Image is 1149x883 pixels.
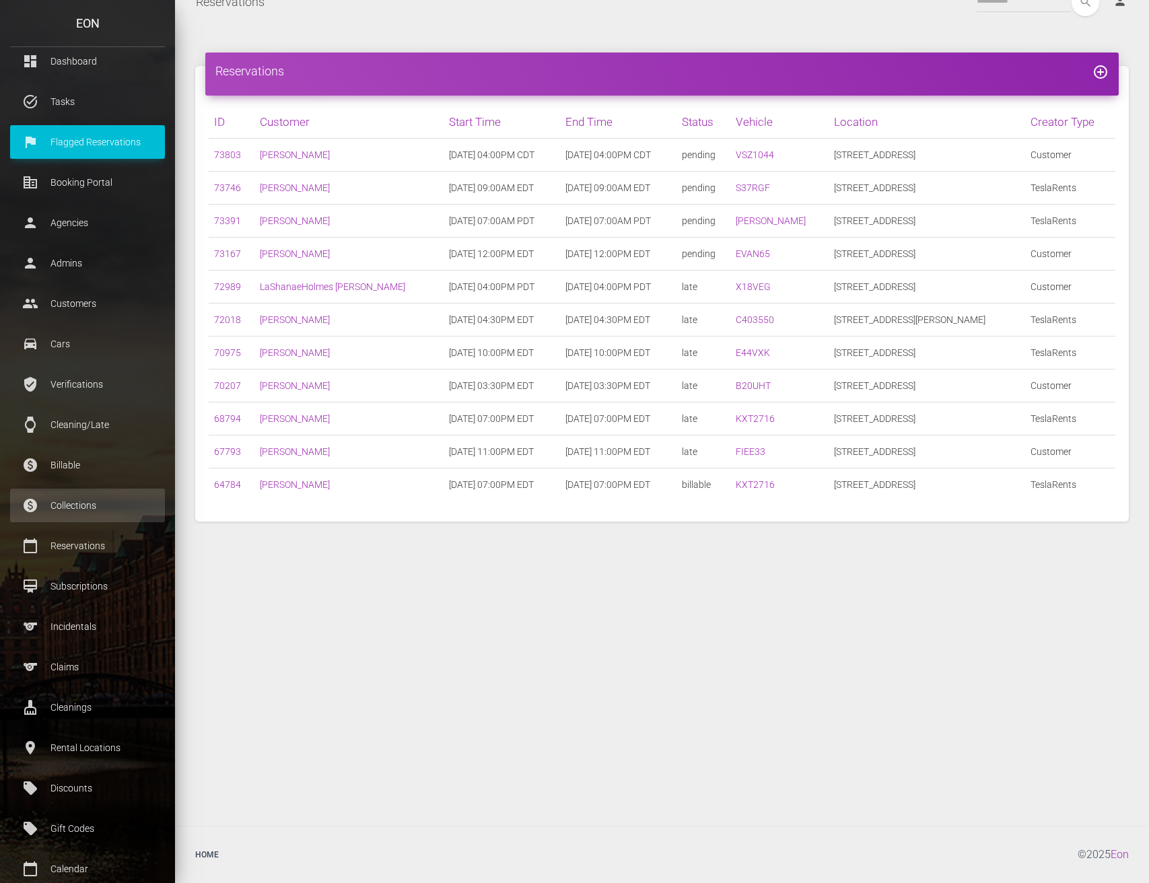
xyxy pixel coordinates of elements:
[736,314,774,325] a: C403550
[254,106,444,139] th: Customer
[444,402,560,435] td: [DATE] 07:00PM EDT
[260,413,330,424] a: [PERSON_NAME]
[260,215,330,226] a: [PERSON_NAME]
[20,415,155,435] p: Cleaning/Late
[560,106,676,139] th: End Time
[444,172,560,205] td: [DATE] 09:00AM EDT
[829,172,1025,205] td: [STREET_ADDRESS]
[10,206,165,240] a: person Agencies
[20,374,155,394] p: Verifications
[736,281,771,292] a: X18VEG
[444,369,560,402] td: [DATE] 03:30PM EDT
[10,327,165,361] a: drive_eta Cars
[1025,106,1116,139] th: Creator Type
[260,149,330,160] a: [PERSON_NAME]
[20,51,155,71] p: Dashboard
[10,44,165,78] a: dashboard Dashboard
[214,281,241,292] a: 72989
[10,125,165,159] a: flag Flagged Reservations
[560,304,676,337] td: [DATE] 04:30PM EDT
[829,402,1025,435] td: [STREET_ADDRESS]
[560,205,676,238] td: [DATE] 07:00AM PDT
[829,139,1025,172] td: [STREET_ADDRESS]
[260,314,330,325] a: [PERSON_NAME]
[444,238,560,271] td: [DATE] 12:00PM EDT
[444,271,560,304] td: [DATE] 04:00PM PDT
[736,380,771,391] a: B20UHT
[676,271,730,304] td: late
[560,271,676,304] td: [DATE] 04:00PM PDT
[676,139,730,172] td: pending
[444,337,560,369] td: [DATE] 10:00PM EDT
[209,106,254,139] th: ID
[1092,64,1109,78] a: add_circle_outline
[676,205,730,238] td: pending
[10,287,165,320] a: people Customers
[260,446,330,457] a: [PERSON_NAME]
[1092,64,1109,80] i: add_circle_outline
[260,281,405,292] a: LaShanaeHolmes [PERSON_NAME]
[560,139,676,172] td: [DATE] 04:00PM CDT
[560,238,676,271] td: [DATE] 12:00PM EDT
[10,408,165,441] a: watch Cleaning/Late
[10,85,165,118] a: task_alt Tasks
[20,697,155,717] p: Cleanings
[736,248,770,259] a: EVAN65
[676,337,730,369] td: late
[560,468,676,501] td: [DATE] 07:00PM EDT
[20,172,155,192] p: Booking Portal
[676,106,730,139] th: Status
[10,529,165,563] a: calendar_today Reservations
[1025,435,1116,468] td: Customer
[20,818,155,839] p: Gift Codes
[1111,848,1129,861] a: Eon
[214,446,241,457] a: 67793
[444,468,560,501] td: [DATE] 07:00PM EDT
[20,132,155,152] p: Flagged Reservations
[10,489,165,522] a: paid Collections
[736,446,765,457] a: FIEE33
[736,215,806,226] a: [PERSON_NAME]
[214,347,241,358] a: 70975
[10,691,165,724] a: cleaning_services Cleanings
[10,650,165,684] a: sports Claims
[444,106,560,139] th: Start Time
[10,367,165,401] a: verified_user Verifications
[1025,369,1116,402] td: Customer
[214,149,241,160] a: 73803
[444,435,560,468] td: [DATE] 11:00PM EDT
[730,106,828,139] th: Vehicle
[676,402,730,435] td: late
[20,495,155,516] p: Collections
[1025,205,1116,238] td: TeslaRents
[829,304,1025,337] td: [STREET_ADDRESS][PERSON_NAME]
[560,369,676,402] td: [DATE] 03:30PM EDT
[260,479,330,490] a: [PERSON_NAME]
[20,657,155,677] p: Claims
[676,468,730,501] td: billable
[260,380,330,391] a: [PERSON_NAME]
[1078,837,1139,873] div: © 2025
[20,213,155,233] p: Agencies
[214,215,241,226] a: 73391
[260,248,330,259] a: [PERSON_NAME]
[829,369,1025,402] td: [STREET_ADDRESS]
[736,347,770,358] a: E44VXK
[736,479,775,490] a: KXT2716
[736,413,775,424] a: KXT2716
[736,149,774,160] a: VSZ1044
[676,435,730,468] td: late
[10,246,165,280] a: person Admins
[10,731,165,765] a: place Rental Locations
[676,369,730,402] td: late
[214,413,241,424] a: 68794
[829,271,1025,304] td: [STREET_ADDRESS]
[444,205,560,238] td: [DATE] 07:00AM PDT
[1025,468,1116,501] td: TeslaRents
[20,738,155,758] p: Rental Locations
[829,337,1025,369] td: [STREET_ADDRESS]
[1025,402,1116,435] td: TeslaRents
[676,172,730,205] td: pending
[260,182,330,193] a: [PERSON_NAME]
[829,238,1025,271] td: [STREET_ADDRESS]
